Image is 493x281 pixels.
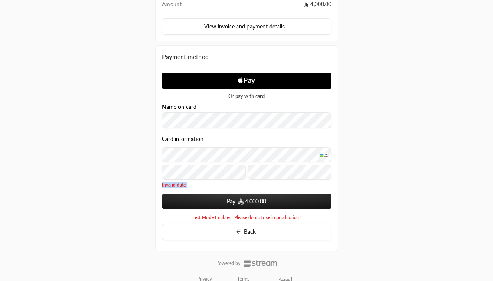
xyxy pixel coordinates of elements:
span: Or pay with card [228,94,265,99]
span: Test Mode Enabled: Please do not use in production! [192,214,301,221]
span: Invalid date [162,182,331,188]
button: Pay SAR4,000.00 [162,194,331,209]
div: Payment method [162,52,331,61]
span: 4,000.00 [245,197,266,205]
img: SAR [238,198,244,205]
label: Name on card [162,104,196,110]
td: 4,000.00 [198,0,331,12]
legend: Card information [162,136,203,142]
p: Powered by [216,260,240,267]
span: Back [244,228,256,235]
img: MADA [319,152,329,158]
td: Amount [162,0,198,12]
button: View invoice and payment details [162,18,331,35]
div: Name on card [162,104,331,128]
input: Credit Card [162,147,331,162]
button: Back [162,224,331,240]
input: Expiry date [162,165,246,180]
input: CVC [248,165,331,180]
div: Card information [162,136,331,189]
